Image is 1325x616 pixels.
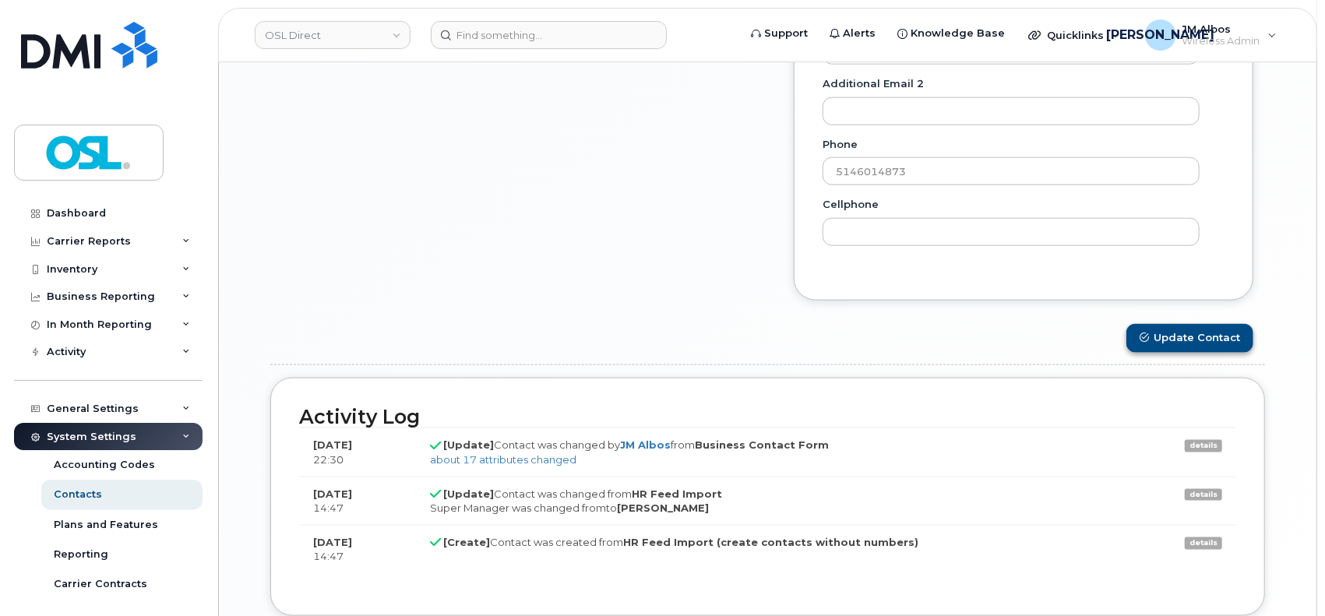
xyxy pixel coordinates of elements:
[1106,26,1214,44] span: [PERSON_NAME]
[617,502,709,514] strong: [PERSON_NAME]
[1185,537,1222,550] a: details
[255,21,411,49] a: OSL Direct
[620,438,671,451] a: JM Albos
[764,26,808,41] span: Support
[1182,23,1260,35] span: JM Albos
[313,536,352,548] strong: [DATE]
[1126,324,1253,353] button: Update Contact
[1185,489,1222,502] a: details
[886,18,1016,49] a: Knowledge Base
[1185,440,1222,452] a: details
[443,438,494,451] strong: [Update]
[416,525,1144,573] td: Contact was created from
[313,488,352,500] strong: [DATE]
[299,407,1236,428] h2: Activity Log
[313,453,344,466] span: 22:30
[1182,35,1260,48] span: Wireless Admin
[416,477,1144,525] td: Contact was changed from
[313,550,344,562] span: 14:47
[823,197,879,212] label: Cellphone
[823,76,924,91] label: Additional email 2
[443,488,494,500] strong: [Update]
[1047,29,1104,41] span: Quicklinks
[313,438,352,451] strong: [DATE]
[623,536,918,548] strong: HR Feed Import (create contacts without numbers)
[823,137,858,152] label: Phone
[430,453,576,466] a: about 17 attributes changed
[443,536,490,548] strong: [Create]
[1017,19,1131,51] div: Quicklinks
[632,488,722,500] strong: HR Feed Import
[911,26,1005,41] span: Knowledge Base
[695,438,829,451] strong: Business Contact Form
[843,26,876,41] span: Alerts
[313,502,344,514] span: 14:47
[416,428,1144,476] td: Contact was changed by from
[1134,19,1288,51] div: JM Albos
[819,18,886,49] a: Alerts
[430,501,1130,516] div: Super Manager was changed from to
[431,21,667,49] input: Find something...
[740,18,819,49] a: Support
